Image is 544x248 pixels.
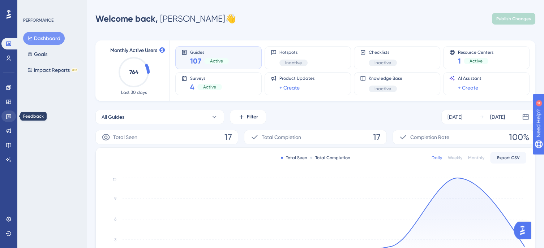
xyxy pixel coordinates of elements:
span: 17 [373,131,381,143]
span: Guides [190,49,229,55]
div: Monthly [468,155,484,161]
span: Total Seen [113,133,137,142]
span: 100% [509,131,529,143]
span: Need Help? [17,2,45,10]
span: 17 [224,131,232,143]
span: Welcome back, [95,13,158,24]
span: Active [210,58,223,64]
button: All Guides [95,110,224,124]
div: BETA [71,68,78,72]
span: 107 [190,56,201,66]
span: Active [203,84,216,90]
span: Export CSV [497,155,520,161]
tspan: 9 [114,196,116,201]
div: 4 [50,4,52,9]
span: Publish Changes [496,16,531,22]
a: + Create [279,83,300,92]
div: [DATE] [447,113,462,121]
span: All Guides [102,113,124,121]
tspan: 12 [113,177,116,182]
div: PERFORMANCE [23,17,53,23]
span: Knowledge Base [369,75,402,81]
div: Daily [432,155,442,161]
span: Filter [247,113,258,121]
span: 1 [458,56,461,66]
button: Filter [230,110,266,124]
span: Checklists [369,49,397,55]
div: Total Seen [281,155,307,161]
span: Monthly Active Users [110,46,157,55]
button: Impact ReportsBETA [23,64,82,77]
div: Total Completion [310,155,350,161]
a: + Create [458,83,478,92]
span: Hotspots [279,49,308,55]
button: Dashboard [23,32,65,45]
span: Inactive [285,60,302,66]
span: Product Updates [279,75,314,81]
span: Surveys [190,75,222,81]
span: Active [470,58,483,64]
tspan: 3 [114,237,116,242]
tspan: 6 [114,217,116,222]
button: Publish Changes [492,13,535,25]
span: Completion Rate [410,133,449,142]
div: [DATE] [490,113,505,121]
span: AI Assistant [458,75,481,81]
span: Resource Centers [458,49,493,55]
button: Export CSV [490,152,526,164]
span: Inactive [374,86,391,92]
span: 4 [190,82,194,92]
div: [PERSON_NAME] 👋 [95,13,236,25]
span: Total Completion [262,133,301,142]
button: Goals [23,48,52,61]
text: 764 [129,69,139,75]
span: Inactive [374,60,391,66]
iframe: UserGuiding AI Assistant Launcher [514,219,535,241]
span: Last 30 days [121,90,147,95]
div: Weekly [448,155,462,161]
